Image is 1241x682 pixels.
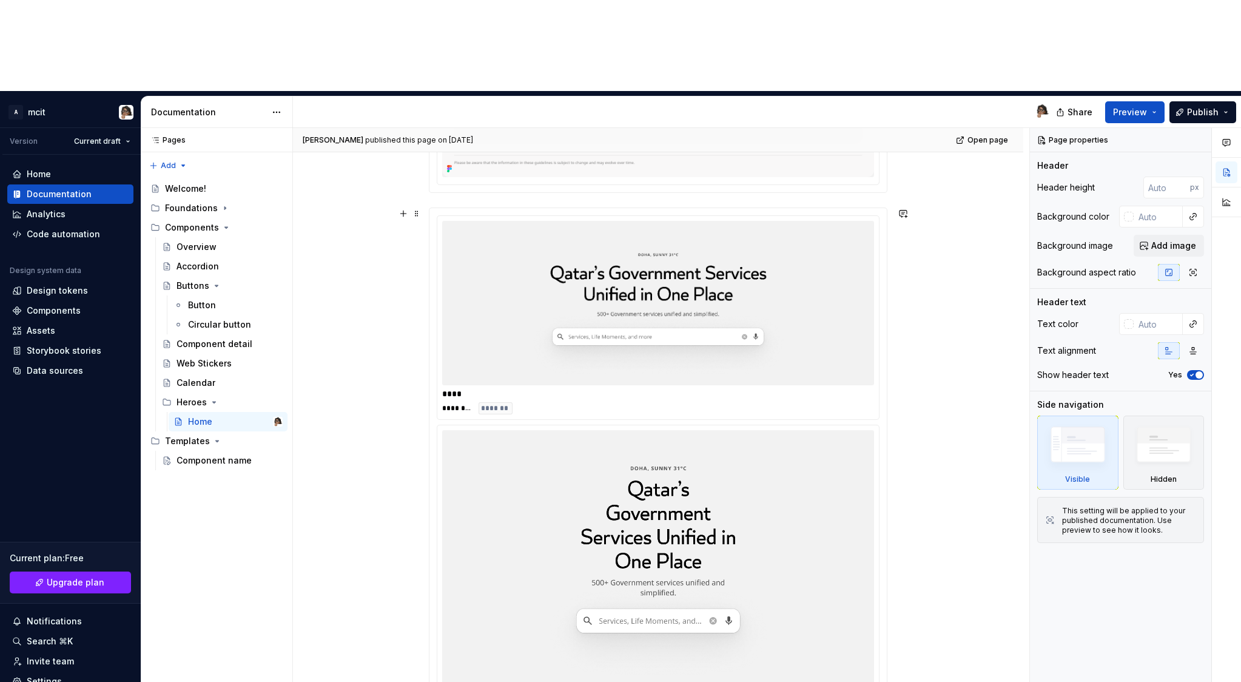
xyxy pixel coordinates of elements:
p: px [1190,183,1199,192]
a: HomeJessica [169,412,288,431]
span: Add [161,161,176,170]
a: Welcome! [146,179,288,198]
span: Current draft [74,137,121,146]
div: Text alignment [1037,345,1096,357]
div: Visible [1065,474,1090,484]
a: Calendar [157,373,288,393]
div: Heroes [157,393,288,412]
button: Current draft [69,133,136,150]
button: Preview [1105,101,1165,123]
div: This setting will be applied to your published documentation. Use preview to see how it looks. [1062,506,1196,535]
div: Component detail [177,338,252,350]
div: Components [165,221,219,234]
a: Components [7,301,133,320]
div: Foundations [165,202,218,214]
div: Header text [1037,296,1086,308]
div: Templates [146,431,288,451]
div: Button [188,299,216,311]
div: Overview [177,241,217,253]
a: Invite team [7,652,133,671]
div: Design system data [10,266,81,275]
div: Calendar [177,377,215,389]
button: Add image [1134,235,1204,257]
div: Show header text [1037,369,1109,381]
div: Version [10,137,38,146]
a: Accordion [157,257,288,276]
a: Design tokens [7,281,133,300]
span: [PERSON_NAME] [303,135,363,145]
div: Components [146,218,288,237]
div: Documentation [27,188,92,200]
div: Heroes [177,396,207,408]
a: Circular button [169,315,288,334]
div: Header [1037,160,1068,172]
div: Welcome! [165,183,206,195]
button: Notifications [7,612,133,631]
a: Data sources [7,361,133,380]
span: Preview [1113,106,1147,118]
div: Data sources [27,365,83,377]
div: Current plan : Free [10,552,131,564]
a: Code automation [7,225,133,244]
img: Jessica [273,417,283,427]
div: Side navigation [1037,399,1104,411]
button: AmcitJessica [2,99,138,125]
span: Open page [967,135,1008,145]
div: Invite team [27,655,74,667]
label: Yes [1168,370,1182,380]
a: Component name [157,451,288,470]
a: Upgrade plan [10,572,131,593]
div: Assets [27,325,55,337]
img: Jessica [119,105,133,120]
a: Assets [7,321,133,340]
a: Button [169,295,288,315]
button: Search ⌘K [7,632,133,651]
div: Components [27,305,81,317]
a: Documentation [7,184,133,204]
div: Header height [1037,181,1095,194]
button: Publish [1169,101,1236,123]
div: Documentation [151,106,266,118]
img: Jessica [1035,104,1049,118]
div: Background color [1037,211,1109,223]
div: Notifications [27,615,82,627]
div: Background aspect ratio [1037,266,1136,279]
div: Buttons [177,280,209,292]
div: Web Stickers [177,357,232,370]
input: Auto [1134,206,1183,228]
div: Storybook stories [27,345,101,357]
div: Component name [177,454,252,467]
button: Share [1050,101,1100,123]
div: Circular button [188,319,251,331]
div: Foundations [146,198,288,218]
div: Design tokens [27,285,88,297]
div: Background image [1037,240,1113,252]
div: Visible [1037,416,1118,490]
div: published this page on [DATE] [365,135,473,145]
span: Upgrade plan [47,576,104,589]
div: Home [188,416,212,428]
input: Auto [1143,177,1190,198]
a: Analytics [7,204,133,224]
div: Accordion [177,260,219,272]
div: mcit [28,106,45,118]
div: Pages [146,135,186,145]
input: Auto [1134,313,1183,335]
div: Home [27,168,51,180]
div: Hidden [1123,416,1205,490]
a: Component detail [157,334,288,354]
div: Templates [165,435,210,447]
span: Share [1068,106,1092,118]
a: Buttons [157,276,288,295]
a: Open page [952,132,1014,149]
div: Hidden [1151,474,1177,484]
div: Search ⌘K [27,635,73,647]
div: Analytics [27,208,66,220]
a: Home [7,164,133,184]
a: Overview [157,237,288,257]
button: Add [146,157,191,174]
a: Web Stickers [157,354,288,373]
div: Code automation [27,228,100,240]
div: Text color [1037,318,1078,330]
span: Add image [1151,240,1196,252]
